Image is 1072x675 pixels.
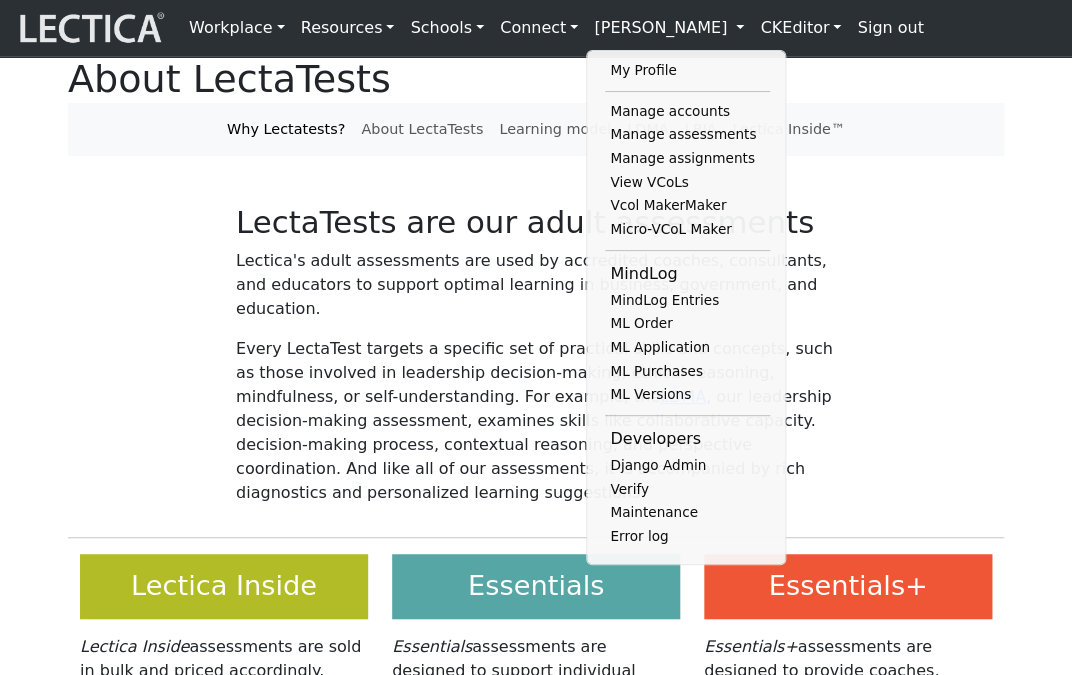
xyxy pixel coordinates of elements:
li: MindLog [605,259,770,289]
a: ML Versions [605,383,770,407]
i: Lectica Inside [80,637,189,656]
p: Lectica's adult assessments are used by accredited coaches, consultants, and educators to support... [236,249,836,321]
a: View VCoLs [605,171,770,195]
h2: LectaTests are our adult assessments [236,204,836,241]
a: ML Purchases [605,360,770,384]
a: Manage assessments [605,123,770,147]
a: Manage assignments [605,147,770,171]
ul: [PERSON_NAME] [605,59,770,549]
a: Micro-VCoL Maker [605,218,770,242]
h3: Essentials+ [704,554,992,619]
h1: About LectaTests [68,57,1004,103]
a: Error log [605,525,770,549]
h3: Essentials [392,554,680,619]
a: MindLog Entries [605,289,770,313]
a: Connect [492,8,586,48]
a: Sign out [849,8,931,48]
a: Resources [293,8,403,48]
a: My Profile [605,59,770,83]
a: Maintenance [605,501,770,525]
li: Developers [605,424,770,454]
a: Verify [605,478,770,502]
p: Every LectaTest targets a specific set of practical skills and concepts, such as those involved i... [236,337,836,505]
i: Essentials [392,637,472,656]
a: CKEditor [752,8,849,48]
a: Lectica Inside™ [724,111,853,149]
a: [PERSON_NAME] [586,8,752,48]
a: About LectaTests [353,111,491,149]
h3: Lectica Inside [80,554,368,619]
a: Manage accounts [605,100,770,124]
a: Learning model [491,111,619,149]
a: Workplace [181,8,293,48]
i: Essentials+ [704,637,797,656]
a: Why Lectatests? [219,111,353,149]
a: ML Order [605,312,770,336]
img: lecticalive [15,9,165,47]
a: ML Application [605,336,770,360]
a: Schools [402,8,492,48]
a: Django Admin [605,454,770,478]
a: Vcol MakerMaker [605,194,770,218]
